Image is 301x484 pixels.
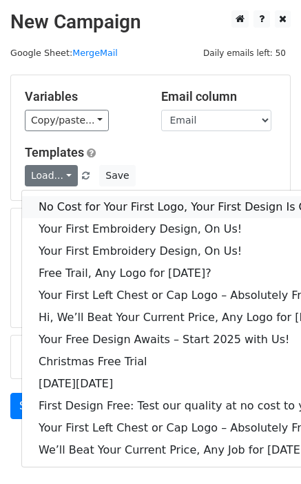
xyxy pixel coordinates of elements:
button: Save [99,165,135,186]
a: Daily emails left: 50 [198,48,291,58]
a: Templates [25,145,84,159]
span: Daily emails left: 50 [198,46,291,61]
a: Send [10,393,56,419]
h2: New Campaign [10,10,291,34]
small: Google Sheet: [10,48,118,58]
a: Copy/paste... [25,110,109,131]
a: Load... [25,165,78,186]
h5: Email column [161,89,277,104]
h5: Variables [25,89,141,104]
a: MergeMail [72,48,118,58]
